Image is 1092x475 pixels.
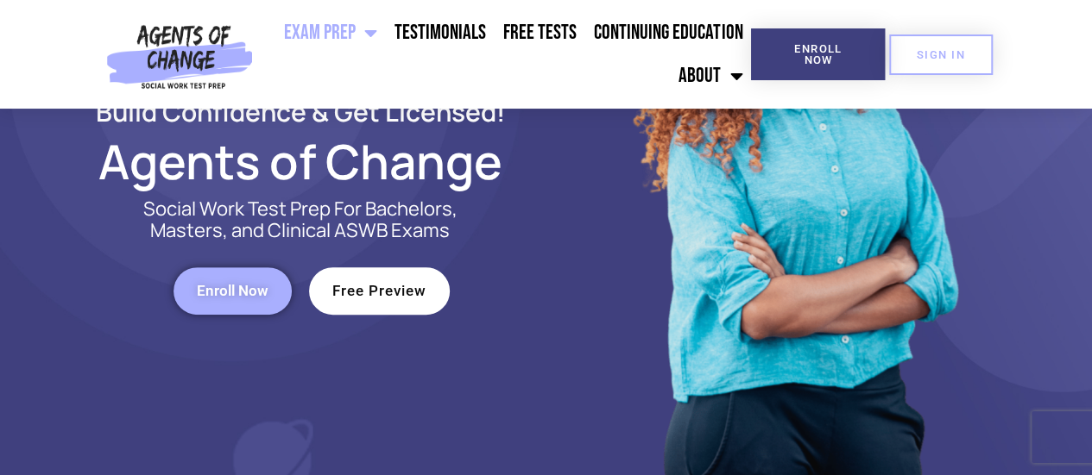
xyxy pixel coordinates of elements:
a: Free Tests [495,11,585,54]
h2: Agents of Change [54,141,546,181]
h2: Build Confidence & Get Licensed! [54,99,546,124]
span: Enroll Now [779,43,857,66]
p: Social Work Test Prep For Bachelors, Masters, and Clinical ASWB Exams [123,198,477,241]
nav: Menu [260,11,751,97]
span: SIGN IN [917,49,965,60]
a: Testimonials [386,11,495,54]
a: Exam Prep [275,11,386,54]
a: SIGN IN [889,34,993,75]
a: Free Preview [309,267,450,315]
a: About [670,54,751,97]
a: Continuing Education [585,11,751,54]
a: Enroll Now [751,28,885,80]
span: Free Preview [332,284,426,298]
a: Enroll Now [174,267,292,315]
span: Enroll Now [197,284,268,298]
